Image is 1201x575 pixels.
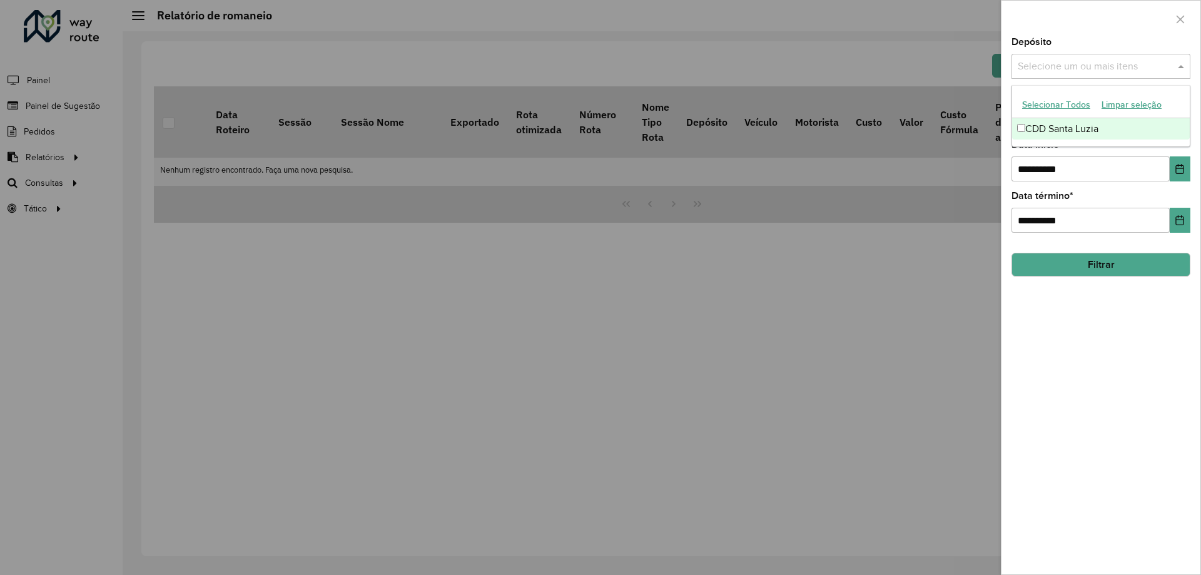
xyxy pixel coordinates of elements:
[1170,208,1190,233] button: Choose Date
[1096,95,1167,114] button: Limpar seleção
[1011,188,1073,203] label: Data término
[1011,85,1190,147] ng-dropdown-panel: Options list
[1016,95,1096,114] button: Selecionar Todos
[1012,118,1190,140] div: CDD Santa Luzia
[1170,156,1190,181] button: Choose Date
[1011,34,1052,49] label: Depósito
[1011,253,1190,277] button: Filtrar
